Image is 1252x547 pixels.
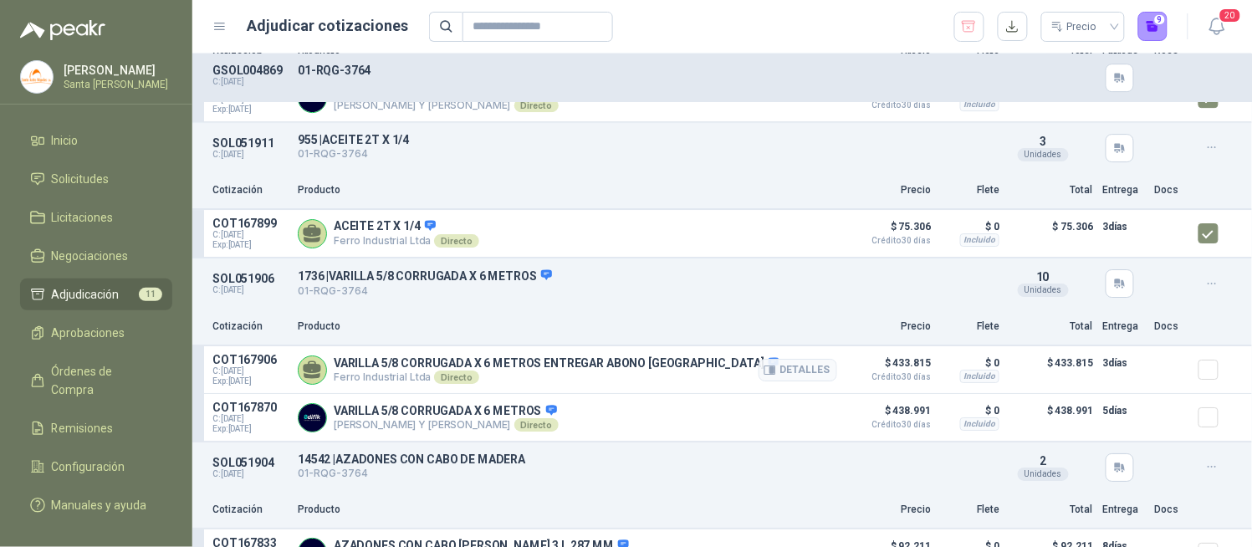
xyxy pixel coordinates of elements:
span: Aprobaciones [52,324,125,342]
span: Exp: [DATE] [212,424,288,434]
a: Inicio [20,125,172,156]
span: Exp: [DATE] [212,376,288,386]
span: Exp: [DATE] [212,105,288,115]
p: SOL051906 [212,272,288,285]
p: Docs [1155,319,1188,335]
p: Cotización [212,319,288,335]
p: $ 0 [941,217,999,237]
span: Manuales y ayuda [52,496,147,514]
span: C: [DATE] [212,366,288,376]
p: Precio [847,319,931,335]
p: [PERSON_NAME] [64,64,168,76]
span: Configuración [52,458,125,476]
p: COT167899 [212,217,288,230]
p: 01-RQG-3764 [298,284,991,299]
span: 3 [1040,135,1046,148]
p: [PERSON_NAME] Y [PERSON_NAME] [334,418,559,432]
p: $ 433.815 [847,353,931,381]
div: Unidades [1018,284,1069,297]
div: Directo [434,234,478,248]
p: 955 | ACEITE 2T X 1/4 [298,133,991,146]
p: 3 días [1103,217,1145,237]
p: Total [1009,502,1093,518]
p: COT167906 [212,353,288,366]
div: Precio [1051,14,1100,39]
span: Solicitudes [52,170,110,188]
p: $ 75.306 [847,217,931,245]
p: Docs [1155,182,1188,198]
img: Company Logo [21,61,53,93]
div: Directo [514,418,559,432]
p: Cotización [212,502,288,518]
p: $ 438.991 [1009,401,1093,434]
p: SOL051911 [212,136,288,150]
span: Órdenes de Compra [52,362,156,399]
a: Licitaciones [20,202,172,233]
span: C: [DATE] [212,414,288,424]
p: 1736 | VARILLA 5/8 CORRUGADA X 6 METROS [298,268,991,284]
p: 14542 | AZADONES CON CABO DE MADERA [298,452,991,466]
p: Producto [298,319,837,335]
p: VARILLA 5/8 CORRUGADA X 6 METROS ENTREGAR ABONO [GEOGRAPHIC_DATA] [334,356,779,371]
p: Total [1009,182,1093,198]
p: Total [1009,319,1093,335]
p: C: [DATE] [212,77,288,87]
span: 11 [139,288,162,301]
button: Detalles [759,359,837,381]
p: COT167870 [212,401,288,414]
p: Entrega [1103,182,1145,198]
p: $ 0 [941,401,999,421]
p: C: [DATE] [212,150,288,160]
p: $ 433.815 [1009,353,1093,386]
p: Docs [1155,502,1188,518]
p: 01-RQG-3764 [298,146,991,162]
span: 20 [1219,8,1242,23]
div: Incluido [960,417,999,431]
p: Flete [941,182,999,198]
p: C: [DATE] [212,469,288,479]
p: GSOL004869 [212,64,288,77]
a: Configuración [20,451,172,483]
button: 9 [1138,12,1168,42]
h1: Adjudicar cotizaciones [248,14,409,38]
button: 20 [1202,12,1232,42]
span: Crédito 30 días [847,373,931,381]
div: Unidades [1018,148,1069,161]
p: Ferro Industrial Ltda [334,234,479,248]
p: Flete [941,502,999,518]
span: Crédito 30 días [847,421,931,429]
a: Negociaciones [20,240,172,272]
div: Incluido [960,233,999,247]
a: Remisiones [20,412,172,444]
p: Precio [847,502,931,518]
div: Directo [434,371,478,384]
p: Entrega [1103,319,1145,335]
span: Crédito 30 días [847,237,931,245]
p: Entrega [1103,502,1145,518]
p: Flete [941,319,999,335]
p: SOL051904 [212,456,288,469]
img: Logo peakr [20,20,105,40]
p: 3 días [1103,353,1145,373]
p: C: [DATE] [212,285,288,295]
div: Incluido [960,98,999,111]
div: Directo [514,99,559,112]
div: Unidades [1018,468,1069,481]
p: $ 0 [941,353,999,373]
a: Aprobaciones [20,317,172,349]
div: Incluido [960,370,999,383]
a: Adjudicación11 [20,279,172,310]
span: 10 [1036,270,1050,284]
p: Ferro Industrial Ltda [334,371,779,384]
p: Producto [298,502,837,518]
span: Exp: [DATE] [212,240,288,250]
p: Producto [298,182,837,198]
a: Manuales y ayuda [20,489,172,521]
span: Adjudicación [52,285,120,304]
p: Precio [847,182,931,198]
span: Inicio [52,131,79,150]
p: VARILLA 5/8 CORRUGADA X 6 METROS [334,404,559,419]
span: Licitaciones [52,208,114,227]
p: 01-RQG-3764 [298,466,991,482]
p: Santa [PERSON_NAME] [64,79,168,89]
